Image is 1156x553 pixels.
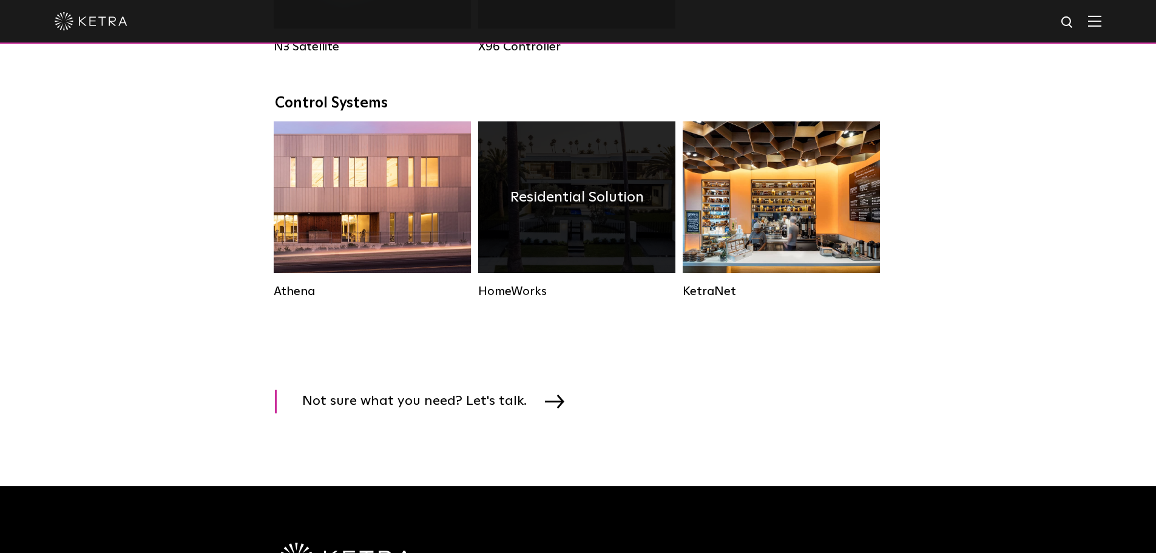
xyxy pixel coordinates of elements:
[274,284,471,299] div: Athena
[274,39,471,54] div: N3 Satellite
[545,395,564,408] img: arrow
[683,284,880,299] div: KetraNet
[683,121,880,299] a: KetraNet Legacy System
[275,390,580,413] a: Not sure what you need? Let's talk.
[55,12,127,30] img: ketra-logo-2019-white
[478,121,675,299] a: HomeWorks Residential Solution
[1060,15,1075,30] img: search icon
[275,95,882,112] div: Control Systems
[478,39,675,54] div: X96 Controller
[274,121,471,299] a: Athena Commercial Solution
[510,186,644,209] h4: Residential Solution
[302,390,545,413] span: Not sure what you need? Let's talk.
[1088,15,1101,27] img: Hamburger%20Nav.svg
[478,284,675,299] div: HomeWorks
